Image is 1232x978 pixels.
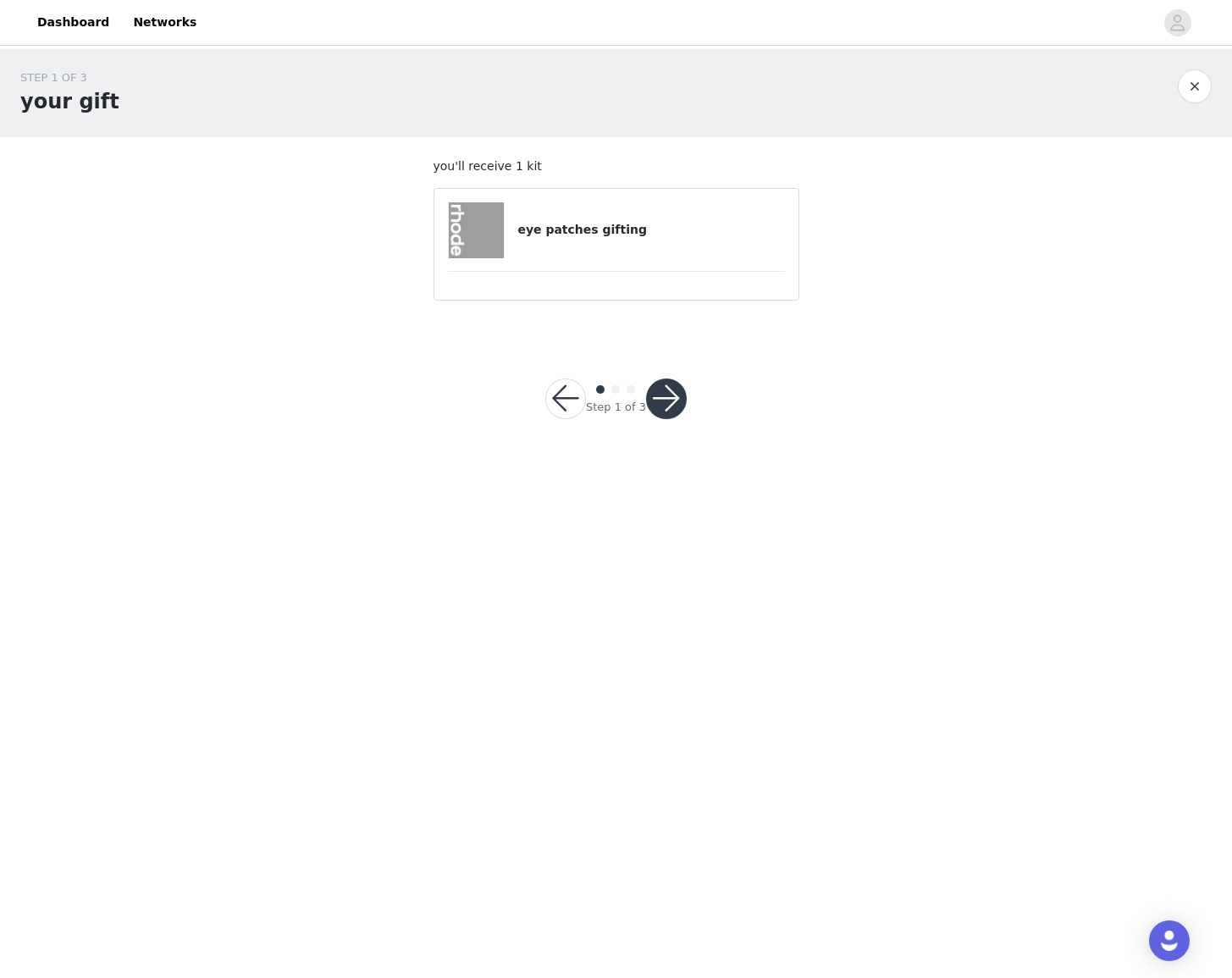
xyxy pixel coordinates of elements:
h1: your gift [20,86,119,117]
h4: eye patches gifting [517,221,784,239]
div: Step 1 of 3 [586,399,646,416]
img: eye patches gifting [449,202,505,258]
a: Networks [123,3,207,41]
a: Dashboard [27,3,119,41]
div: avatar [1169,9,1185,36]
div: STEP 1 OF 3 [20,69,119,86]
p: you'll receive 1 kit [434,157,799,175]
div: Open Intercom Messenger [1149,920,1190,961]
